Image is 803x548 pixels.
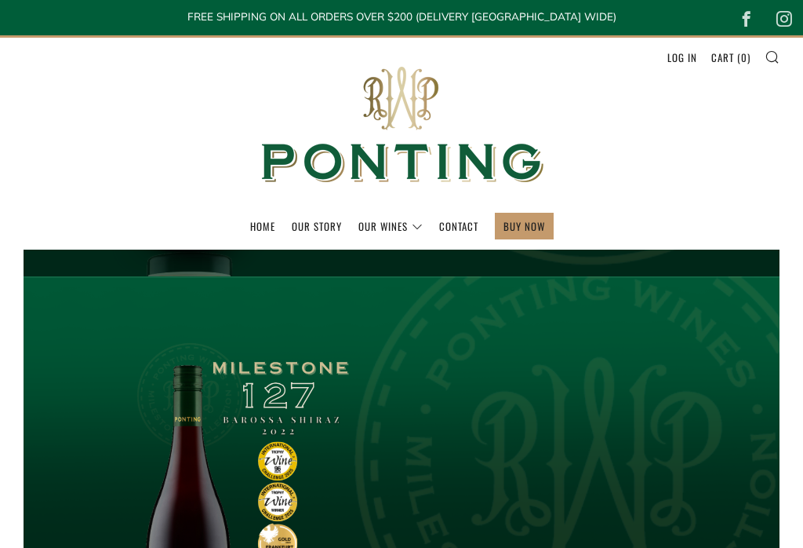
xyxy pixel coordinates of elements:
span: 0 [741,49,747,65]
a: Home [250,214,275,239]
a: Contact [439,214,478,239]
a: Log in [667,45,697,70]
a: Our Story [292,214,342,239]
img: Ponting Wines [245,38,558,213]
a: BUY NOW [503,214,545,239]
a: Our Wines [358,214,423,239]
a: Cart (0) [711,45,750,70]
